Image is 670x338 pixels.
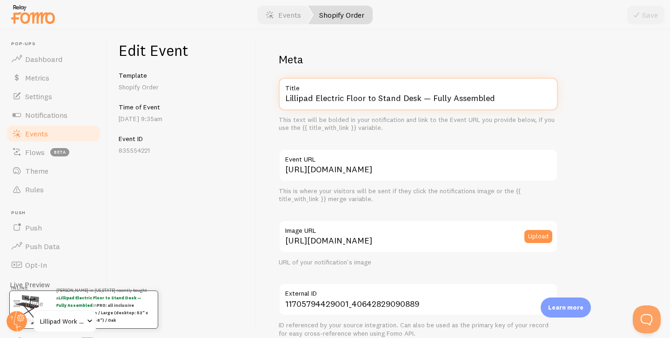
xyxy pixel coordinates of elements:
[25,166,48,176] span: Theme
[10,2,56,26] img: fomo-relay-logo-orange.svg
[548,303,583,312] p: Learn more
[6,50,101,68] a: Dashboard
[25,260,47,270] span: Opt-In
[40,316,84,327] span: Lillipad Work Solutions
[279,149,558,165] label: Event URL
[541,297,591,318] div: Learn more
[279,187,558,203] div: This is where your visitors will be sent if they click the notifications image or the {{ title_wi...
[6,237,101,256] a: Push Data
[25,185,44,194] span: Rules
[25,110,67,120] span: Notifications
[279,116,558,132] div: This text will be bolded in your notification and link to the Event URL you provide below, if you...
[6,143,101,162] a: Flows beta
[6,87,101,106] a: Settings
[33,310,96,332] a: Lillipad Work Solutions
[119,146,245,155] p: 835554221
[11,210,101,216] span: Push
[25,54,62,64] span: Dashboard
[50,148,69,156] span: beta
[279,321,558,338] div: ID referenced by your source integration. Can also be used as the primary key of your record for ...
[25,242,60,251] span: Push Data
[6,256,101,274] a: Opt-In
[119,71,245,80] h5: Template
[11,285,101,291] span: Inline
[119,41,245,60] h1: Edit Event
[25,299,43,308] span: Inline
[6,294,101,313] a: Inline
[119,114,245,123] p: [DATE] 9:35am
[633,305,661,333] iframe: Help Scout Beacon - Open
[279,78,558,94] label: Title
[279,258,558,267] div: URL of your notification's image
[119,82,245,92] p: Shopify Order
[6,180,101,199] a: Rules
[6,106,101,124] a: Notifications
[25,92,52,101] span: Settings
[524,230,552,243] button: Upload
[6,162,101,180] a: Theme
[279,283,558,299] label: External ID
[6,124,101,143] a: Events
[6,218,101,237] a: Push
[25,129,48,138] span: Events
[25,223,42,232] span: Push
[279,52,558,67] h2: Meta
[279,220,558,236] label: Image URL
[119,103,245,111] h5: Time of Event
[119,135,245,143] h5: Event ID
[6,68,101,87] a: Metrics
[25,73,49,82] span: Metrics
[11,41,101,47] span: Pop-ups
[25,148,45,157] span: Flows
